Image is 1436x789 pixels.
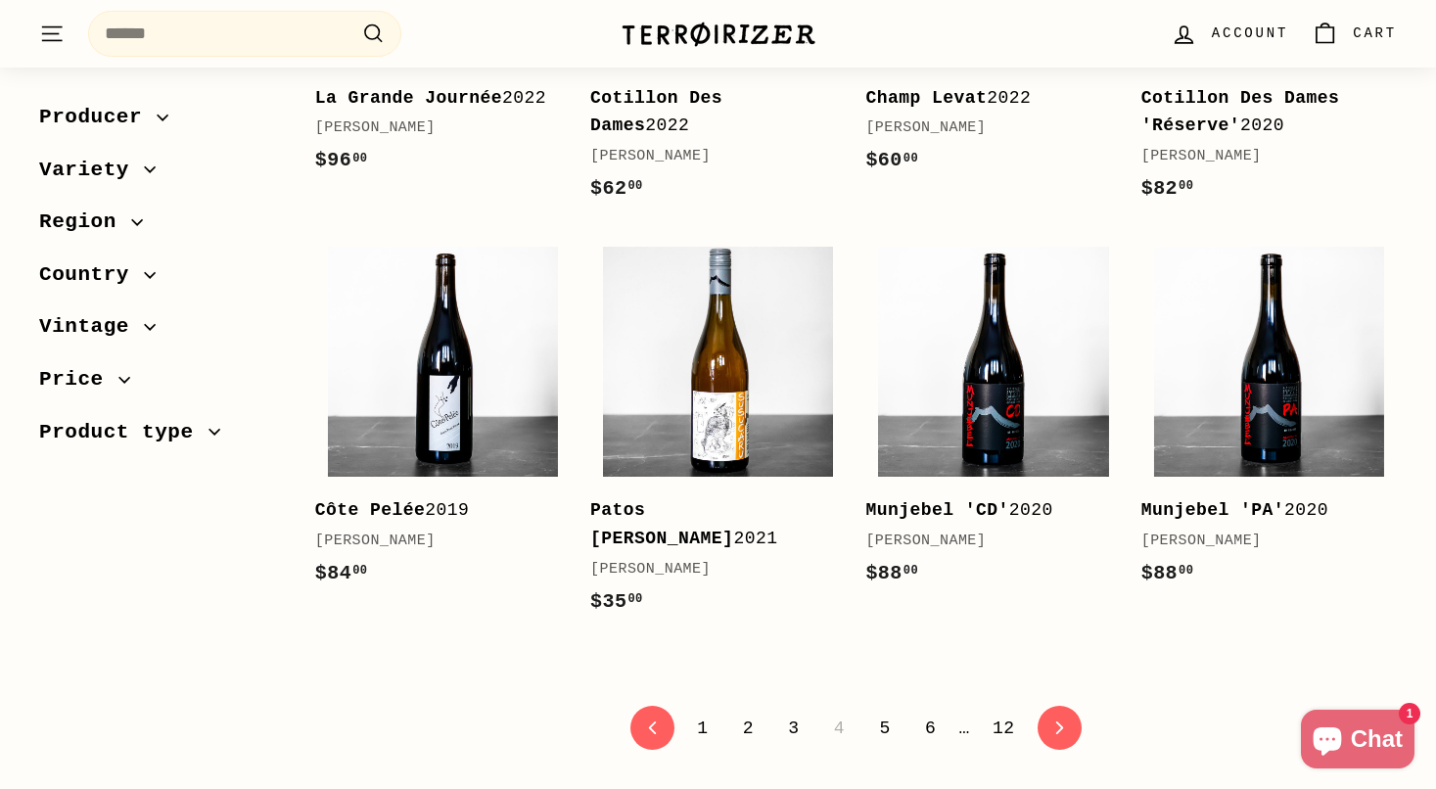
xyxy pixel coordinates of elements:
a: 3 [776,712,811,745]
a: 6 [913,712,948,745]
sup: 00 [352,152,367,165]
b: Cotillon Des Dames 'Réserve' [1141,88,1340,136]
div: 2020 [1141,84,1377,141]
b: Munjebel 'PA' [1141,500,1284,520]
span: Cart [1353,23,1397,44]
a: Côte Pelée2019[PERSON_NAME] [315,234,571,609]
b: La Grande Journée [315,88,502,108]
div: 2021 [590,496,826,553]
button: Producer [39,96,284,149]
a: 1 [685,712,719,745]
span: Product type [39,416,208,449]
div: 2022 [590,84,826,141]
a: Munjebel 'PA'2020[PERSON_NAME] [1141,234,1397,609]
div: 2019 [315,496,551,525]
div: 2022 [315,84,551,113]
div: [PERSON_NAME] [590,145,826,168]
span: 4 [822,712,857,745]
b: Cotillon Des Dames [590,88,722,136]
sup: 00 [903,564,918,578]
div: [PERSON_NAME] [865,530,1101,553]
inbox-online-store-chat: Shopify online store chat [1295,710,1420,773]
span: Variety [39,154,144,187]
span: Price [39,363,118,396]
button: Variety [39,149,284,202]
div: [PERSON_NAME] [315,116,551,140]
span: Vintage [39,310,144,344]
div: 2022 [865,84,1101,113]
div: [PERSON_NAME] [1141,530,1377,553]
span: $96 [315,149,368,171]
span: Region [39,206,131,239]
div: 2020 [865,496,1101,525]
a: Cart [1300,5,1409,63]
div: 2020 [1141,496,1377,525]
a: 5 [867,712,902,745]
span: $88 [865,562,918,584]
b: Munjebel 'CD' [865,500,1008,520]
b: Champ Levat [865,88,987,108]
a: Account [1159,5,1300,63]
a: Munjebel 'CD'2020[PERSON_NAME] [865,234,1121,609]
span: $35 [590,590,643,613]
b: Côte Pelée [315,500,426,520]
button: Vintage [39,305,284,358]
sup: 00 [627,592,642,606]
sup: 00 [352,564,367,578]
button: Country [39,254,284,306]
div: [PERSON_NAME] [1141,145,1377,168]
span: $88 [1141,562,1194,584]
a: 2 [731,712,765,745]
button: Region [39,201,284,254]
span: Country [39,258,144,292]
button: Product type [39,411,284,464]
b: Patos [PERSON_NAME] [590,500,733,548]
a: Patos [PERSON_NAME]2021[PERSON_NAME] [590,234,846,637]
div: [PERSON_NAME] [590,558,826,581]
span: $84 [315,562,368,584]
span: Producer [39,101,157,134]
span: Account [1212,23,1288,44]
sup: 00 [903,152,918,165]
a: 12 [981,712,1027,745]
sup: 00 [1179,564,1193,578]
button: Price [39,358,284,411]
sup: 00 [627,179,642,193]
span: … [958,719,969,737]
sup: 00 [1179,179,1193,193]
div: [PERSON_NAME] [865,116,1101,140]
span: $60 [865,149,918,171]
span: $82 [1141,177,1194,200]
div: [PERSON_NAME] [315,530,551,553]
span: $62 [590,177,643,200]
